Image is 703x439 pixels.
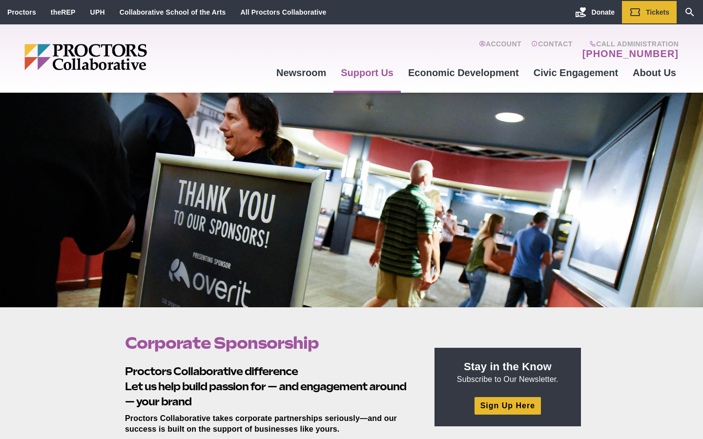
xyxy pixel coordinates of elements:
[269,60,333,86] a: Newsroom
[531,40,573,60] a: Contact
[333,60,401,86] a: Support Us
[51,8,76,16] a: theREP
[622,1,677,23] a: Tickets
[579,40,679,48] span: Call Administration
[125,365,298,378] strong: Proctors Collaborative difference
[125,414,397,433] strong: Proctors Collaborative takes corporate partnerships seriously—and our success is built on the sup...
[24,44,222,70] img: Proctors logo
[582,48,679,60] a: [PHONE_NUMBER]
[646,8,669,16] span: Tickets
[240,8,326,16] a: All Proctors Collaborative
[592,8,615,16] span: Donate
[401,60,526,86] a: Economic Development
[7,8,36,16] a: Proctors
[120,8,226,16] a: Collaborative School of the Arts
[125,334,412,352] h1: Corporate Sponsorship
[526,60,625,86] a: Civic Engagement
[568,1,622,23] a: Donate
[446,359,569,385] p: Subscribe to Our Newsletter.
[475,397,541,414] a: Sign Up Here
[625,60,683,86] a: About Us
[90,8,105,16] a: UPH
[479,40,521,60] a: Account
[464,360,552,373] strong: Stay in the Know
[677,1,703,23] a: Search
[125,364,412,409] h2: Let us help build passion for — and engagement around — your brand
